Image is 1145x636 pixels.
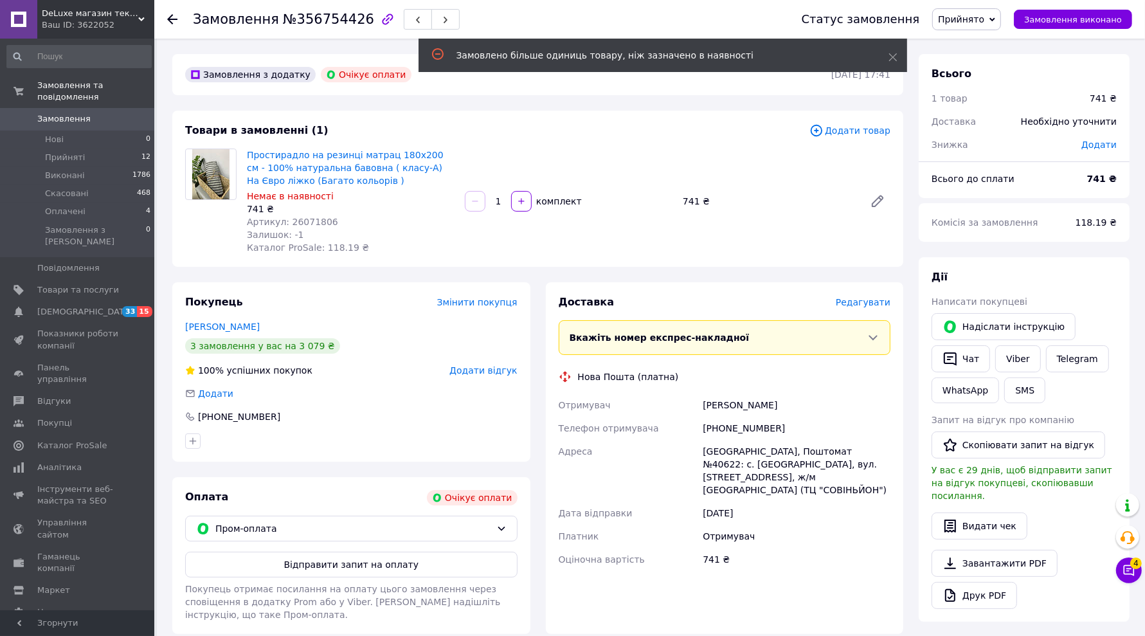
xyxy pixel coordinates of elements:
span: 468 [137,188,150,199]
a: [PERSON_NAME] [185,322,260,332]
span: Покупець отримає посилання на оплату цього замовлення через сповіщення в додатку Prom або у Viber... [185,584,500,620]
span: 0 [146,224,150,248]
span: Додати [198,388,233,399]
span: Редагувати [836,297,890,307]
span: Прийняті [45,152,85,163]
button: Видати чек [932,513,1027,540]
div: Отримувач [700,525,893,548]
span: Інструменти веб-майстра та SEO [37,484,119,507]
span: Маркет [37,585,70,596]
span: Оплата [185,491,228,503]
span: Управління сайтом [37,517,119,540]
button: Надіслати інструкцію [932,313,1076,340]
span: Прийнято [938,14,984,24]
span: Комісія за замовлення [932,217,1038,228]
span: Платник [559,531,599,541]
span: Нові [45,134,64,145]
span: 1786 [132,170,150,181]
span: Відгуки [37,395,71,407]
div: Повернутися назад [167,13,177,26]
span: Отримувач [559,400,611,410]
span: Товари в замовленні (1) [185,124,329,136]
input: Пошук [6,45,152,68]
span: Вкажіть номер експрес-накладної [570,332,750,343]
span: Гаманець компанії [37,551,119,574]
span: Замовлення [37,113,91,125]
div: [PHONE_NUMBER] [197,410,282,423]
span: 100% [198,365,224,376]
button: Чат з покупцем4 [1116,558,1142,583]
span: Дата відправки [559,508,633,518]
span: Додати відгук [449,365,517,376]
div: 741 ₴ [1090,92,1117,105]
img: Простирадло на резинці матрац 180х200 см - 100% натуральна бавовна ( класу-А) На Євро ліжко (Бага... [192,149,230,199]
div: Нова Пошта (платна) [575,370,682,383]
div: Замовлення з додатку [185,67,316,82]
span: 4 [1130,558,1142,569]
span: Налаштування [37,606,103,618]
a: Друк PDF [932,582,1017,609]
span: Оціночна вартість [559,554,645,565]
span: Дії [932,271,948,283]
span: Всього до сплати [932,174,1014,184]
span: Адреса [559,446,593,457]
span: 4 [146,206,150,217]
span: 33 [122,306,137,317]
div: Необхідно уточнити [1013,107,1124,136]
div: Очікує оплати [427,490,518,505]
div: Статус замовлення [802,13,920,26]
div: 741 ₴ [678,192,860,210]
span: Запит на відгук про компанію [932,415,1074,425]
a: Простирадло на резинці матрац 180х200 см - 100% натуральна бавовна ( класу-А) На Євро ліжко (Бага... [247,150,444,186]
span: Написати покупцеві [932,296,1027,307]
span: Замовлення та повідомлення [37,80,154,103]
span: 0 [146,134,150,145]
b: 741 ₴ [1087,174,1117,184]
span: Знижка [932,140,968,150]
span: Артикул: 26071806 [247,217,338,227]
span: Залишок: -1 [247,230,304,240]
div: 741 ₴ [700,548,893,571]
span: Пром-оплата [215,522,491,536]
div: [PHONE_NUMBER] [700,417,893,440]
span: Телефон отримувача [559,423,659,433]
span: Товари та послуги [37,284,119,296]
a: Редагувати [865,188,890,214]
span: Оплачені [45,206,86,217]
div: успішних покупок [185,364,312,377]
span: 15 [137,306,152,317]
button: SMS [1004,377,1045,403]
div: [GEOGRAPHIC_DATA], Поштомат №40622: с. [GEOGRAPHIC_DATA], вул. [STREET_ADDRESS], ж/м [GEOGRAPHIC_... [700,440,893,502]
button: Чат [932,345,990,372]
a: Viber [995,345,1040,372]
span: Всього [932,68,971,80]
a: Telegram [1046,345,1109,372]
span: Доставка [932,116,976,127]
span: Аналітика [37,462,82,473]
span: Змінити покупця [437,297,518,307]
a: WhatsApp [932,377,999,403]
span: DeLuxe магазин текстилю [42,8,138,19]
span: 118.19 ₴ [1076,217,1117,228]
span: У вас є 29 днів, щоб відправити запит на відгук покупцеві, скопіювавши посилання. [932,465,1112,501]
span: Додати товар [809,123,890,138]
span: Повідомлення [37,262,100,274]
span: 1 товар [932,93,968,104]
div: Замовлено більше одиниць товару, ніж зазначено в наявності [456,49,856,62]
span: Доставка [559,296,615,308]
span: Замовлення виконано [1024,15,1122,24]
button: Відправити запит на оплату [185,552,518,577]
span: №356754426 [283,12,374,27]
span: Каталог ProSale: 118.19 ₴ [247,242,369,253]
div: Ваш ID: 3622052 [42,19,154,31]
div: Очікує оплати [321,67,411,82]
span: [DEMOGRAPHIC_DATA] [37,306,132,318]
span: Показники роботи компанії [37,328,119,351]
span: Панель управління [37,362,119,385]
div: [DATE] [700,502,893,525]
div: комплект [533,195,583,208]
span: 12 [141,152,150,163]
span: Замовлення з [PERSON_NAME] [45,224,146,248]
span: Додати [1081,140,1117,150]
span: Замовлення [193,12,279,27]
